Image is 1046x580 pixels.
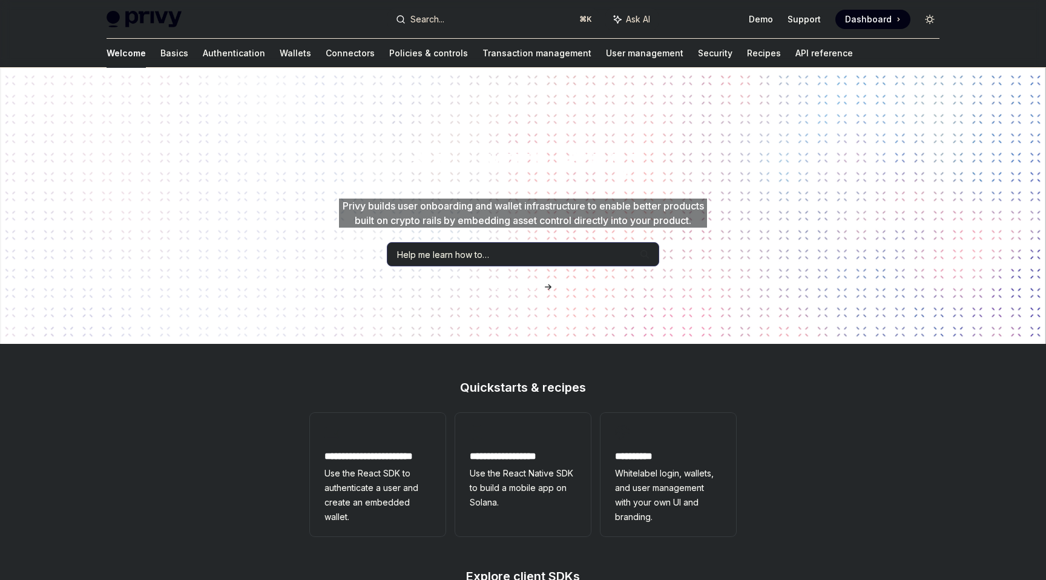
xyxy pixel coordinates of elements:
span: Ask AI [626,13,650,25]
a: User management [606,39,683,68]
a: Welcome [107,39,146,68]
button: Ask AI [605,8,659,30]
button: Toggle dark mode [920,10,939,29]
a: Policies & controls [389,39,468,68]
span: Whitelabel login, wallets, and user management with your own UI and branding. [615,466,722,524]
span: Privy builds user onboarding and wallet infrastructure to enable better products built on crypto ... [343,200,704,226]
a: Wallets [280,39,311,68]
a: Recipes [747,39,781,68]
a: Security [698,39,732,68]
span: Get started [495,282,542,292]
a: Demo [749,13,773,25]
a: Get started [495,281,542,293]
span: Use the React SDK to authenticate a user and create an embedded wallet. [324,466,431,524]
span: Help me learn how to… [397,248,489,261]
span: Use the React Native SDK to build a mobile app on Solana. [470,466,576,510]
span: ⌘ K [579,15,592,24]
a: Transaction management [482,39,591,68]
h1: Build with Privy. [19,137,1027,184]
a: API reference [795,39,853,68]
img: light logo [107,11,182,28]
a: Basics [160,39,188,68]
span: Dashboard [845,13,892,25]
button: Search...⌘K [387,8,599,30]
div: Search... [410,12,444,27]
a: Dashboard [835,10,910,29]
a: Support [788,13,821,25]
a: Authentication [203,39,265,68]
a: **** **** **** ***Use the React Native SDK to build a mobile app on Solana. [455,413,591,536]
h2: Quickstarts & recipes [310,381,736,394]
a: Connectors [326,39,375,68]
a: **** *****Whitelabel login, wallets, and user management with your own UI and branding. [600,413,736,536]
